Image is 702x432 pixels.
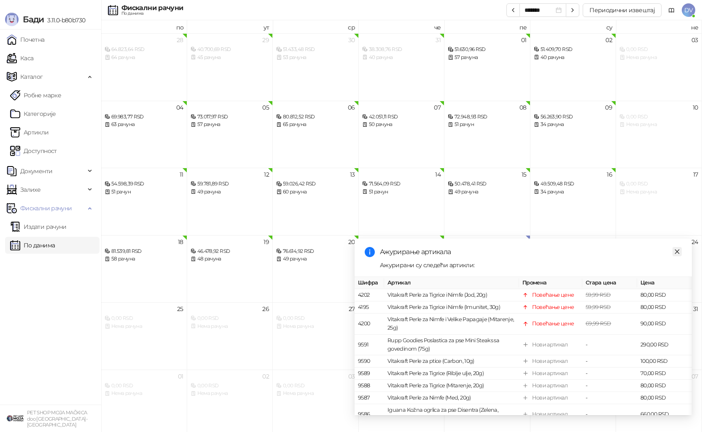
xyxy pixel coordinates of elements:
[191,255,269,263] div: 48 рачуна
[582,380,637,392] td: -
[348,373,355,379] div: 03
[637,392,692,404] td: 80,00 RSD
[534,54,613,62] div: 40 рачуна
[532,291,574,299] div: Повећање цене
[101,20,187,33] th: по
[20,181,40,198] span: Залихе
[177,306,183,312] div: 25
[691,239,698,245] div: 24
[105,247,183,255] div: 81.539,81 RSD
[5,13,19,26] img: Logo
[637,301,692,314] td: 80,00 RSD
[262,373,269,379] div: 02
[691,37,698,43] div: 03
[637,314,692,334] td: 90,00 RSD
[359,101,445,168] td: 2025-08-07
[10,124,49,141] a: ArtikliАртикли
[444,235,530,303] td: 2025-08-22
[264,172,269,177] div: 12
[359,168,445,235] td: 2025-08-14
[619,188,698,196] div: Нема рачуна
[384,404,519,425] td: Iguana Kožna ogrlica za pse Disentra (Zelena, 20mmx42/48cm)
[7,31,45,48] a: Почетна
[384,380,519,392] td: Vitakraft Perle za Tigrice (Mitarenje, 20g)
[637,355,692,368] td: 100,00 RSD
[121,11,183,16] div: По данима
[105,314,183,322] div: 0,00 RSD
[105,389,183,397] div: Нема рачуна
[355,380,384,392] td: 9588
[582,392,637,404] td: -
[434,105,441,110] div: 07
[191,188,269,196] div: 49 рачуна
[384,355,519,368] td: Vitakraft Perle za ptice (Carbon, 10g)
[273,33,359,101] td: 2025-07-30
[187,33,273,101] td: 2025-07-29
[191,247,269,255] div: 46.478,92 RSD
[619,180,698,188] div: 0,00 RSD
[273,168,359,235] td: 2025-08-13
[693,105,698,110] div: 10
[384,392,519,404] td: Vitakraft Perle za Nimfe (Med, 20g)
[532,410,568,419] div: Нови артикал
[191,382,269,390] div: 0,00 RSD
[693,172,698,177] div: 17
[105,188,183,196] div: 51 рачун
[362,113,441,121] div: 42.051,11 RSD
[105,180,183,188] div: 54.598,39 RSD
[582,277,637,289] th: Стара цена
[532,357,568,365] div: Нови артикал
[191,113,269,121] div: 73.017,97 RSD
[276,113,355,121] div: 80.812,52 RSD
[682,3,695,17] span: DV
[534,113,613,121] div: 56.263,90 RSD
[359,20,445,33] th: че
[637,334,692,355] td: 290,00 RSD
[359,33,445,101] td: 2025-07-31
[534,188,613,196] div: 34 рачуна
[637,289,692,301] td: 80,00 RSD
[191,314,269,322] div: 0,00 RSD
[264,239,269,245] div: 19
[586,292,611,298] span: 59,99 RSD
[177,37,183,43] div: 28
[586,320,611,327] span: 69,99 RSD
[276,322,355,330] div: Нема рачуна
[178,373,183,379] div: 01
[637,277,692,289] th: Цена
[20,68,43,85] span: Каталог
[262,306,269,312] div: 26
[444,33,530,101] td: 2025-08-01
[362,121,441,129] div: 50 рачуна
[532,369,568,378] div: Нови артикал
[521,37,527,43] div: 01
[616,20,702,33] th: не
[619,46,698,54] div: 0,00 RSD
[10,237,55,254] a: По данима
[7,410,24,427] img: 64x64-companyLogo-9f44b8df-f022-41eb-b7d6-300ad218de09.png
[276,188,355,196] div: 60 рачуна
[619,113,698,121] div: 0,00 RSD
[187,168,273,235] td: 2025-08-12
[191,54,269,62] div: 45 рачуна
[355,404,384,425] td: 9586
[582,404,637,425] td: -
[273,235,359,303] td: 2025-08-20
[101,33,187,101] td: 2025-07-28
[444,20,530,33] th: пе
[365,247,375,257] span: info-circle
[355,301,384,314] td: 4195
[616,235,702,303] td: 2025-08-24
[105,322,183,330] div: Нема рачуна
[101,235,187,303] td: 2025-08-18
[180,172,183,177] div: 11
[20,163,52,180] span: Документи
[362,188,441,196] div: 51 рачун
[384,277,519,289] th: Артикал
[448,121,527,129] div: 51 рачун
[384,314,519,334] td: Vitakraft Perle za Nimfe i Velike Papagaje (Mitarenje, 25g)
[10,218,67,235] a: Издати рачуни
[276,382,355,390] div: 0,00 RSD
[582,334,637,355] td: -
[23,14,44,24] span: Бади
